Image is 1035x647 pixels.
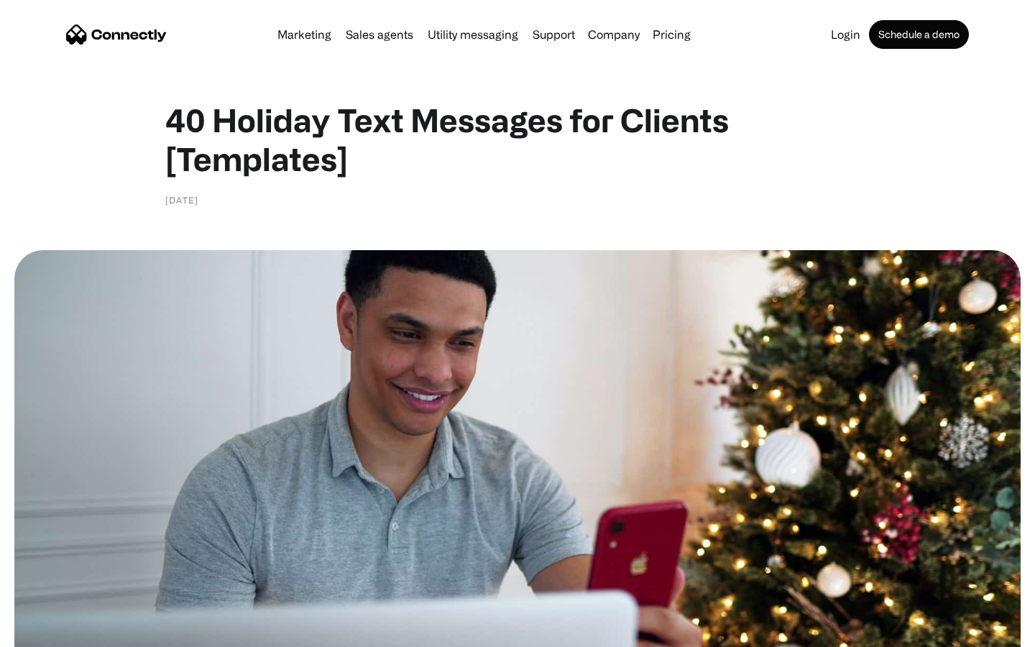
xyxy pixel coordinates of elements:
a: Marketing [272,29,337,40]
ul: Language list [29,622,86,642]
a: Schedule a demo [869,20,969,49]
a: Utility messaging [422,29,524,40]
a: Sales agents [340,29,419,40]
a: Support [527,29,581,40]
a: Pricing [647,29,696,40]
h1: 40 Holiday Text Messages for Clients [Templates] [165,101,870,178]
aside: Language selected: English [14,622,86,642]
a: Login [825,29,866,40]
div: Company [588,24,640,45]
div: [DATE] [165,193,198,207]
